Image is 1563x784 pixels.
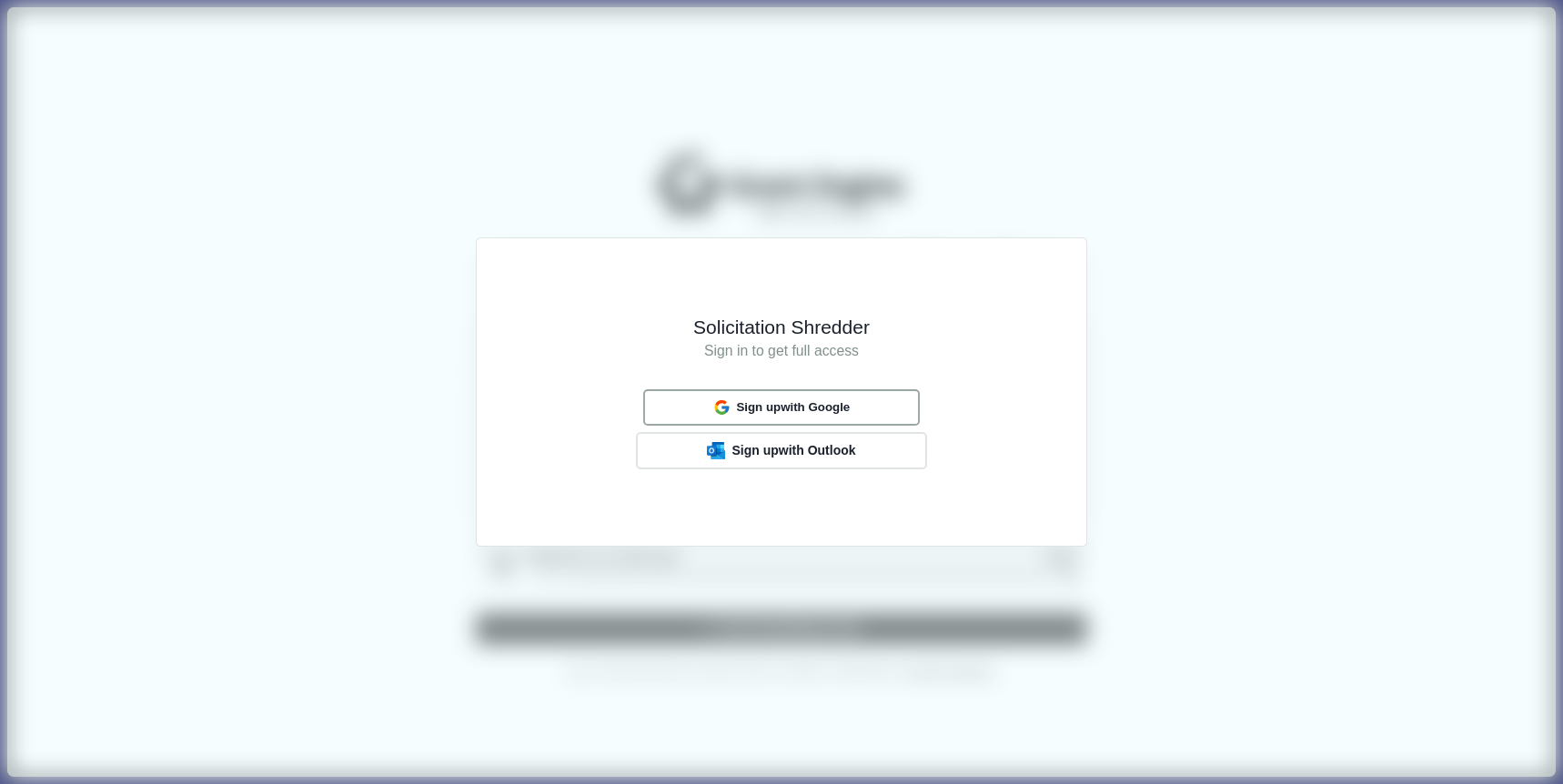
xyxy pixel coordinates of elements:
[502,315,1061,340] h1: Solicitation Shredder
[502,340,1061,363] h1: Sign in to get full access
[636,432,927,468] button: Outlook LogoSign upwith Outlook
[643,389,920,425] button: Sign upwith Google
[707,442,725,459] img: Outlook Logo
[731,443,855,458] span: Sign up with Outlook
[736,400,850,415] span: Sign up with Google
